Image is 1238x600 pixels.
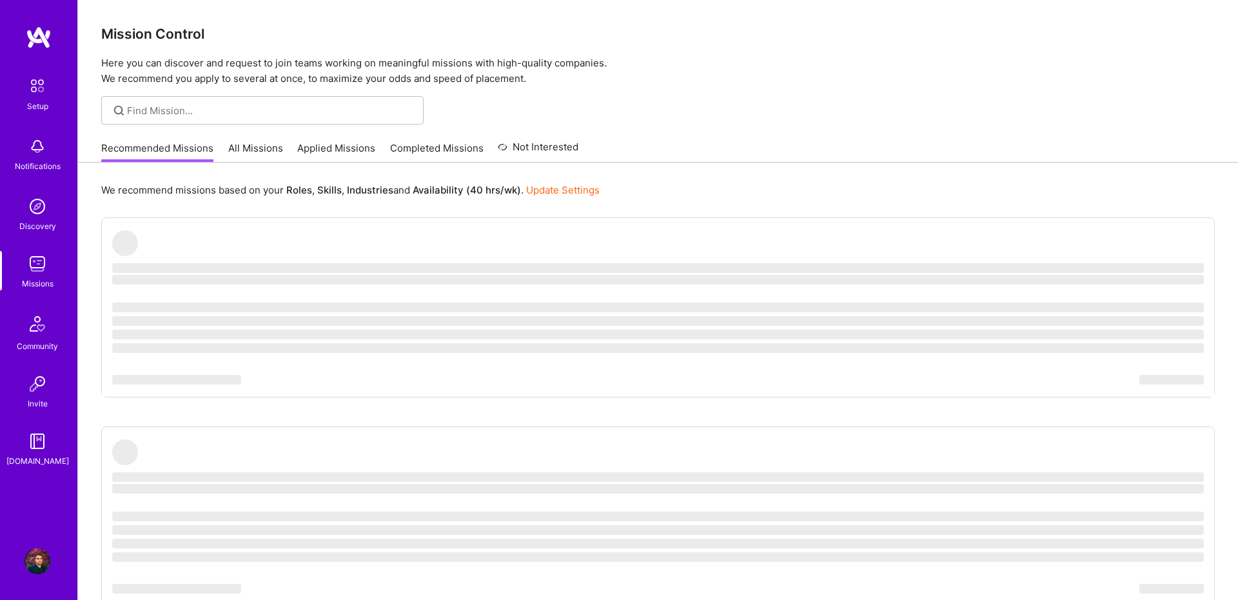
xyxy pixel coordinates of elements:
[101,55,1215,86] p: Here you can discover and request to join teams working on meaningful missions with high-quality ...
[526,184,600,196] a: Update Settings
[27,99,48,113] div: Setup
[25,548,50,574] img: User Avatar
[22,308,53,339] img: Community
[101,183,600,197] p: We recommend missions based on your , , and .
[228,141,283,163] a: All Missions
[498,139,578,163] a: Not Interested
[25,134,50,159] img: bell
[297,141,375,163] a: Applied Missions
[26,26,52,49] img: logo
[6,454,69,468] div: [DOMAIN_NAME]
[413,184,521,196] b: Availability (40 hrs/wk)
[127,104,414,117] input: Find Mission...
[15,159,61,173] div: Notifications
[101,141,213,163] a: Recommended Missions
[112,103,126,118] i: icon SearchGrey
[28,397,48,410] div: Invite
[21,548,54,574] a: User Avatar
[25,428,50,454] img: guide book
[101,26,1215,42] h3: Mission Control
[25,194,50,219] img: discovery
[317,184,342,196] b: Skills
[25,251,50,277] img: teamwork
[22,277,54,290] div: Missions
[286,184,312,196] b: Roles
[25,371,50,397] img: Invite
[390,141,484,163] a: Completed Missions
[19,219,56,233] div: Discovery
[17,339,58,353] div: Community
[347,184,393,196] b: Industries
[24,72,51,99] img: setup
